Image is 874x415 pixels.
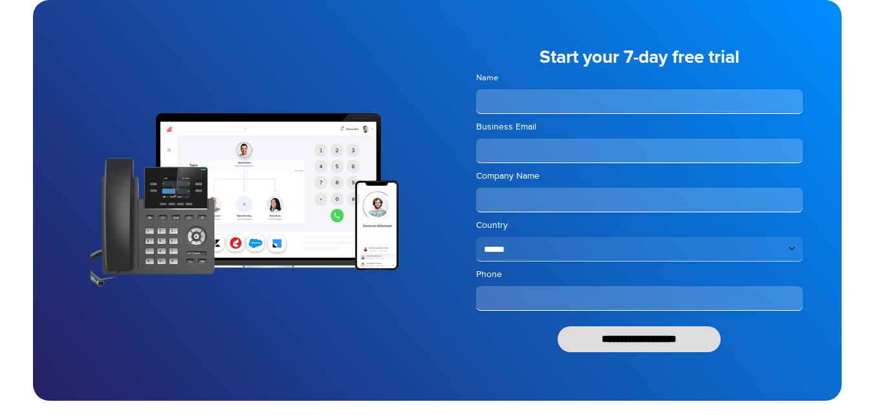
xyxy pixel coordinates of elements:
label: Phone [476,268,803,281]
label: Country [476,219,803,232]
h5: Start your 7-day free trial [476,49,803,67]
label: Name [476,72,803,84]
label: Business Email [476,120,803,133]
label: Company Name [476,170,803,183]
